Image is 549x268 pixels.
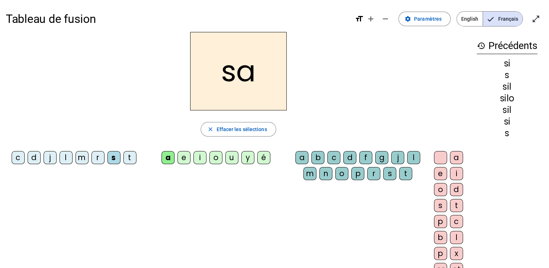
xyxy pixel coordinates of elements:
span: English [457,12,483,26]
div: g [375,151,388,164]
div: a [161,151,175,164]
div: sil [477,106,537,114]
div: d [343,151,356,164]
div: b [434,231,447,244]
mat-icon: close [207,126,213,133]
div: b [311,151,324,164]
span: Effacer les sélections [216,125,267,134]
div: r [367,167,380,180]
div: t [123,151,136,164]
div: l [450,231,463,244]
div: silo [477,94,537,103]
div: m [75,151,89,164]
button: Effacer les sélections [201,122,276,137]
div: j [44,151,57,164]
div: s [434,199,447,212]
div: e [177,151,190,164]
button: Entrer en plein écran [529,12,543,26]
div: p [434,247,447,260]
div: s [477,129,537,138]
h1: Tableau de fusion [6,7,349,31]
div: d [450,183,463,196]
div: si [477,117,537,126]
div: p [351,167,364,180]
div: o [335,167,348,180]
div: c [450,215,463,228]
div: si [477,59,537,68]
div: s [107,151,120,164]
div: c [12,151,25,164]
div: n [319,167,332,180]
mat-icon: history [477,41,486,50]
div: c [327,151,340,164]
div: a [450,151,463,164]
mat-icon: remove [381,15,390,23]
mat-icon: settings [405,16,411,22]
div: t [450,199,463,212]
div: m [303,167,316,180]
div: p [434,215,447,228]
div: o [434,183,447,196]
div: x [450,247,463,260]
div: s [383,167,396,180]
div: l [60,151,73,164]
mat-button-toggle-group: Language selection [456,11,523,27]
div: s [477,71,537,80]
div: e [434,167,447,180]
div: a [295,151,308,164]
div: t [399,167,412,180]
div: l [407,151,420,164]
span: Paramètres [414,15,442,23]
span: Français [483,12,523,26]
button: Augmenter la taille de la police [364,12,378,26]
div: o [209,151,222,164]
h3: Précédents [477,38,537,54]
mat-icon: open_in_full [532,15,540,23]
div: i [450,167,463,180]
div: é [257,151,270,164]
div: d [28,151,41,164]
div: j [391,151,404,164]
div: r [91,151,105,164]
button: Diminuer la taille de la police [378,12,393,26]
div: f [359,151,372,164]
div: sil [477,82,537,91]
mat-icon: format_size [355,15,364,23]
div: y [241,151,254,164]
button: Paramètres [398,12,451,26]
div: i [193,151,206,164]
mat-icon: add [366,15,375,23]
div: u [225,151,238,164]
h2: sa [190,32,287,110]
